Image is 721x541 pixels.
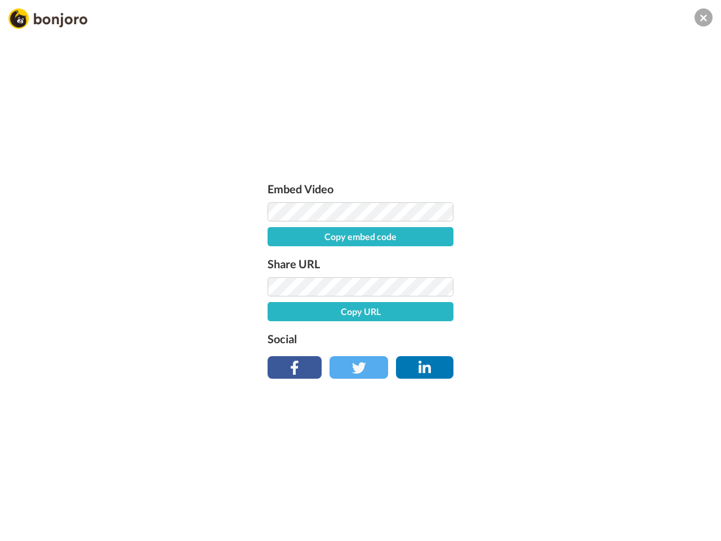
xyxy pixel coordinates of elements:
[268,255,453,273] label: Share URL
[268,302,453,321] button: Copy URL
[268,180,453,198] label: Embed Video
[268,330,453,348] label: Social
[268,227,453,246] button: Copy embed code
[8,8,87,29] img: Bonjoro Logo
